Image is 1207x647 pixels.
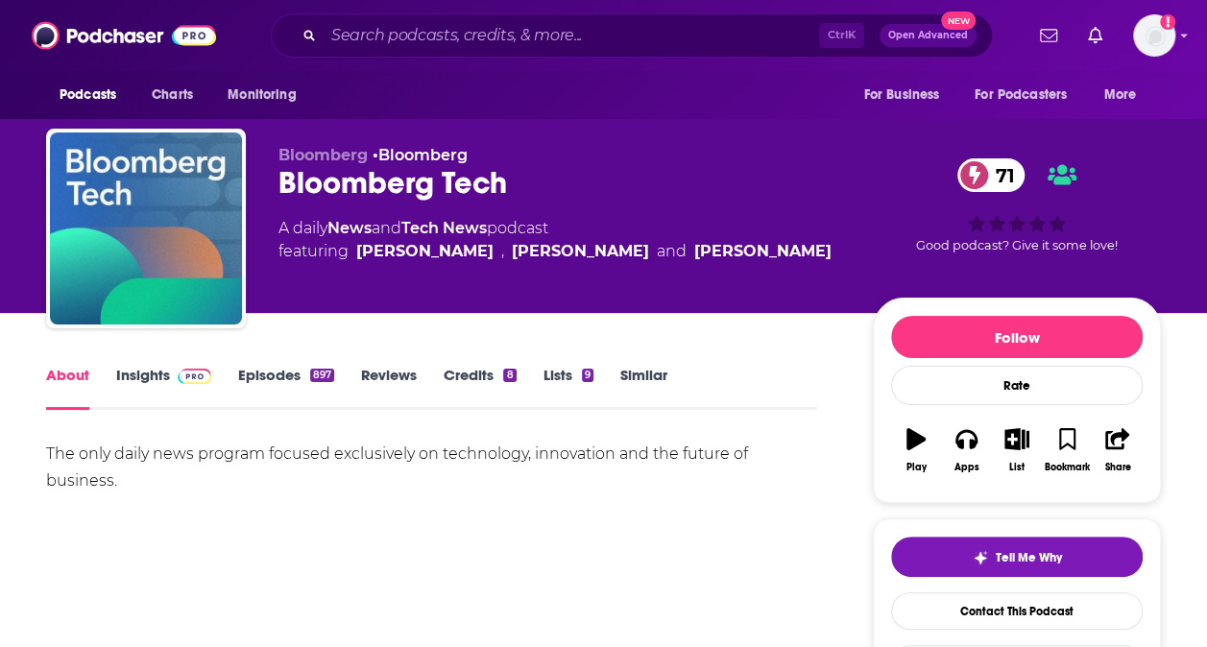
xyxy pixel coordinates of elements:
[1160,14,1175,30] svg: Add a profile image
[880,24,977,47] button: Open AdvancedNew
[378,146,468,164] a: Bloomberg
[324,20,819,51] input: Search podcasts, credits, & more...
[32,17,216,54] img: Podchaser - Follow, Share and Rate Podcasts
[116,366,211,410] a: InsightsPodchaser Pro
[444,366,516,410] a: Credits8
[46,441,817,494] div: The only daily news program focused exclusively on technology, innovation and the future of busin...
[1104,462,1130,473] div: Share
[1091,77,1161,113] button: open menu
[373,146,468,164] span: •
[543,366,593,410] a: Lists9
[139,77,205,113] a: Charts
[372,219,401,237] span: and
[46,366,89,410] a: About
[954,462,979,473] div: Apps
[891,592,1143,630] a: Contact This Podcast
[941,416,991,485] button: Apps
[694,240,832,263] a: Tim Stenovec
[1045,462,1090,473] div: Bookmark
[152,82,193,108] span: Charts
[50,132,242,324] img: Bloomberg Tech
[582,369,593,382] div: 9
[941,12,976,30] span: New
[327,219,372,237] a: News
[1042,416,1092,485] button: Bookmark
[1009,462,1025,473] div: List
[888,31,968,40] span: Open Advanced
[996,550,1062,565] span: Tell Me Why
[238,366,334,410] a: Episodes897
[356,240,494,263] a: Ed Ludlow
[1133,14,1175,57] button: Show profile menu
[1133,14,1175,57] span: Logged in as eseto
[819,23,864,48] span: Ctrl K
[891,416,941,485] button: Play
[361,366,417,410] a: Reviews
[873,146,1161,265] div: 71Good podcast? Give it some love!
[863,82,939,108] span: For Business
[657,240,687,263] span: and
[1133,14,1175,57] img: User Profile
[957,158,1025,192] a: 71
[1093,416,1143,485] button: Share
[310,369,334,382] div: 897
[977,158,1025,192] span: 71
[1104,82,1137,108] span: More
[850,77,963,113] button: open menu
[278,217,832,263] div: A daily podcast
[501,240,504,263] span: ,
[214,77,321,113] button: open menu
[906,462,927,473] div: Play
[962,77,1095,113] button: open menu
[512,240,649,263] a: Caroline Hyde
[228,82,296,108] span: Monitoring
[401,219,487,237] a: Tech News
[1080,19,1110,52] a: Show notifications dropdown
[916,238,1118,252] span: Good podcast? Give it some love!
[620,366,667,410] a: Similar
[46,77,141,113] button: open menu
[278,240,832,263] span: featuring
[973,550,988,565] img: tell me why sparkle
[1032,19,1065,52] a: Show notifications dropdown
[891,366,1143,405] div: Rate
[178,369,211,384] img: Podchaser Pro
[992,416,1042,485] button: List
[891,316,1143,358] button: Follow
[503,369,516,382] div: 8
[891,537,1143,577] button: tell me why sparkleTell Me Why
[975,82,1067,108] span: For Podcasters
[271,13,993,58] div: Search podcasts, credits, & more...
[60,82,116,108] span: Podcasts
[278,146,368,164] span: Bloomberg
